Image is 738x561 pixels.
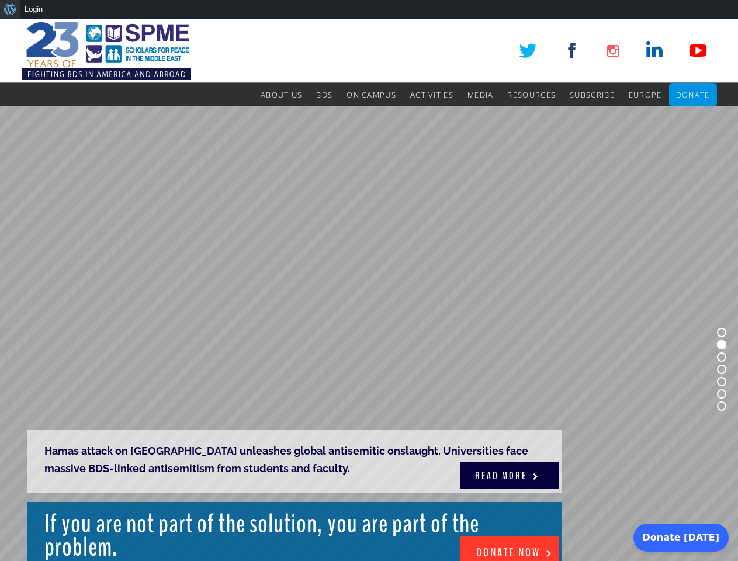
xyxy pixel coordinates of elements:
[570,89,615,100] span: Subscribe
[676,83,710,106] a: Donate
[316,83,332,106] a: BDS
[22,19,191,83] img: SPME
[507,83,556,106] a: Resources
[629,83,662,106] a: Europe
[347,83,396,106] a: On Campus
[467,89,494,100] span: Media
[460,462,559,489] a: READ MORE
[507,89,556,100] span: Resources
[570,83,615,106] a: Subscribe
[347,89,396,100] span: On Campus
[629,89,662,100] span: Europe
[410,83,453,106] a: Activities
[467,83,494,106] a: Media
[27,430,562,493] rs-layer: Hamas attack on [GEOGRAPHIC_DATA] unleashes global antisemitic onslaught. Universities face massi...
[676,89,710,100] span: Donate
[261,83,302,106] a: About Us
[316,89,332,100] span: BDS
[261,89,302,100] span: About Us
[410,89,453,100] span: Activities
